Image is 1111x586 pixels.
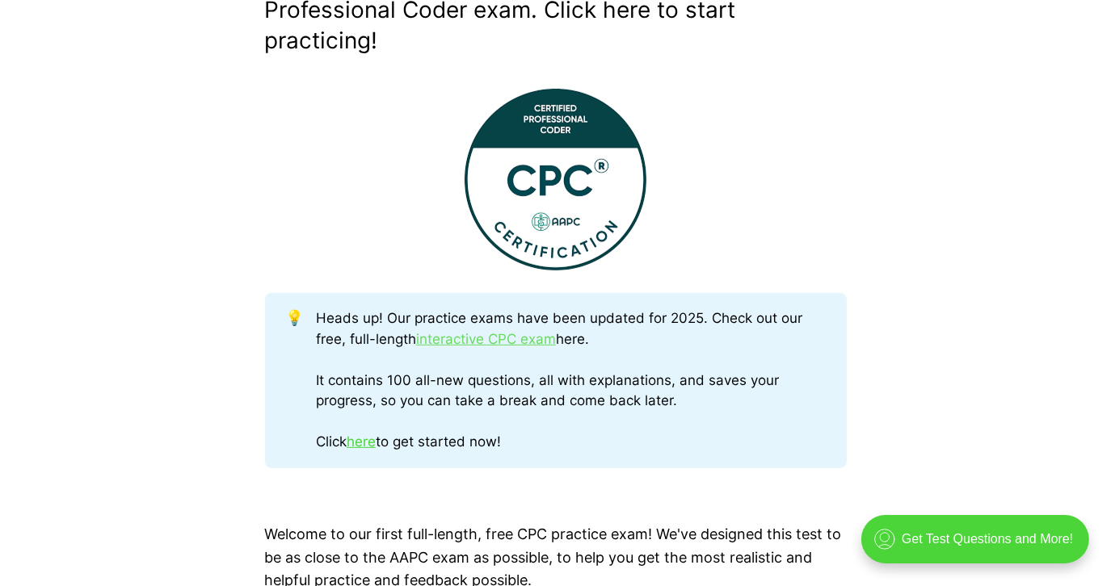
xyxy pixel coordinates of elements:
iframe: portal-trigger [848,507,1111,586]
div: 💡 [285,308,316,453]
a: here [347,433,376,450]
a: interactive CPC exam [416,331,556,347]
img: This Certified Professional Coder (CPC) Practice Exam contains 100 full-length test questions! [465,89,646,270]
div: Heads up! Our practice exams have been updated for 2025. Check out our free, full-length here. It... [316,308,826,453]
